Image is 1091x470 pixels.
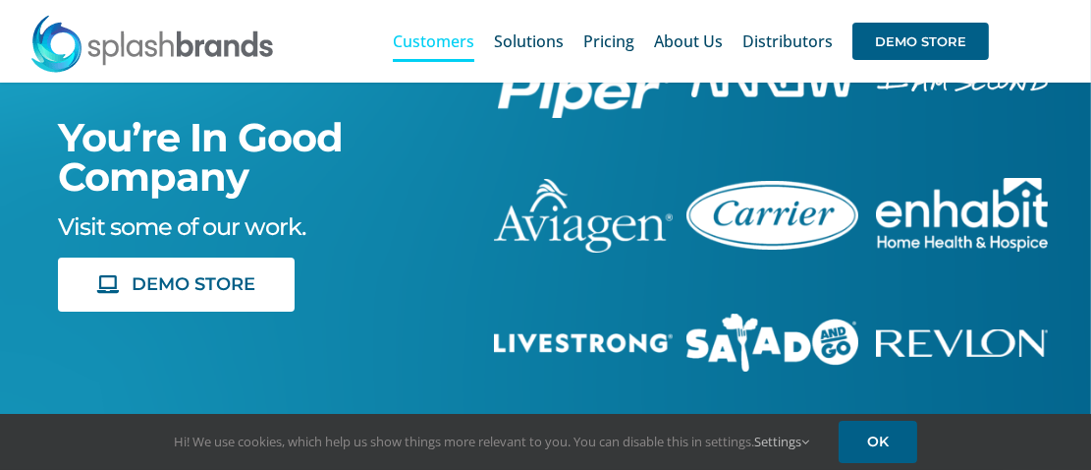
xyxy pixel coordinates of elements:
[686,178,858,200] a: carrier-1B
[58,258,296,312] a: DEMO STORE
[494,330,673,352] a: livestrong-5E-website
[852,10,989,73] a: DEMO STORE
[742,33,833,49] span: Distributors
[393,33,474,49] span: Customers
[686,314,858,373] img: Salad And Go Store
[742,10,833,73] a: Distributors
[583,33,634,49] span: Pricing
[58,113,343,201] span: You’re In Good Company
[876,175,1048,197] a: enhabit-stacked-white
[393,10,989,73] nav: Main Menu Sticky
[494,179,673,253] img: aviagen-1C
[393,10,474,73] a: Customers
[876,329,1048,357] img: Revlon
[839,421,917,463] a: OK
[686,181,858,250] img: Carrier Brand Store
[876,326,1048,348] a: revlon-flat-white
[852,23,989,60] span: DEMO STORE
[494,333,673,353] img: Livestrong Store
[876,65,1048,87] a: enhabit-stacked-white
[583,10,634,73] a: Pricing
[876,178,1048,251] img: Enhabit Gear Store
[494,33,564,49] span: Solutions
[754,433,809,450] a: Settings
[654,33,723,49] span: About Us
[132,274,255,295] span: DEMO STORE
[174,433,809,450] span: Hi! We use cookies, which help us show things more relevant to you. You can disable this in setti...
[29,14,275,73] img: SplashBrands.com Logo
[686,311,858,332] a: sng-1C
[58,212,305,241] span: Visit some of our work.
